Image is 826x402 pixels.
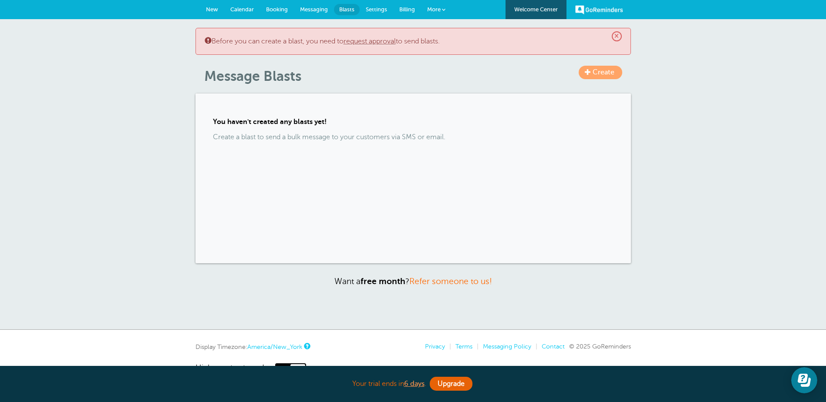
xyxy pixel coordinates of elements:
a: request approval [344,37,396,45]
span: × [612,31,622,41]
span: Blasts [339,6,354,13]
span: Calendar [230,6,254,13]
a: Messaging Policy [483,343,531,350]
p: Want a ? [196,276,631,286]
a: Create [579,66,622,79]
span: High-contrast mode: [196,363,271,375]
span: More [427,6,441,13]
span: Settings [366,6,387,13]
h1: Message Blasts [204,68,631,84]
span: On [276,364,290,374]
li: | [531,343,537,350]
span: © 2025 GoReminders [569,343,631,350]
a: America/New_York [247,343,302,350]
strong: free month [361,277,405,286]
span: Booking [266,6,288,13]
a: High-contrast mode: On Off [196,363,631,375]
a: Privacy [425,343,445,350]
a: Upgrade [430,377,472,391]
iframe: Resource center [791,367,817,393]
a: Terms [455,343,472,350]
span: Create [593,68,614,76]
a: 6 days [404,380,425,388]
a: Contact [542,343,565,350]
div: Display Timezone: [196,343,309,351]
li: | [472,343,479,350]
a: This is the timezone being used to display dates and times to you on this device. Click the timez... [304,343,309,349]
p: Create a blast to send a bulk message to your customers via SMS or email. [213,133,614,141]
span: Off [290,364,305,374]
div: Your trial ends in . [196,375,631,393]
li: | [445,343,451,350]
span: Messaging [300,6,328,13]
a: Blasts [334,4,360,15]
span: Billing [399,6,415,13]
a: Refer someone to us! [409,277,492,286]
p: Before you can create a blast, you need to to send blasts. [205,37,622,46]
span: New [206,6,218,13]
strong: You haven't created any blasts yet! [213,118,327,126]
